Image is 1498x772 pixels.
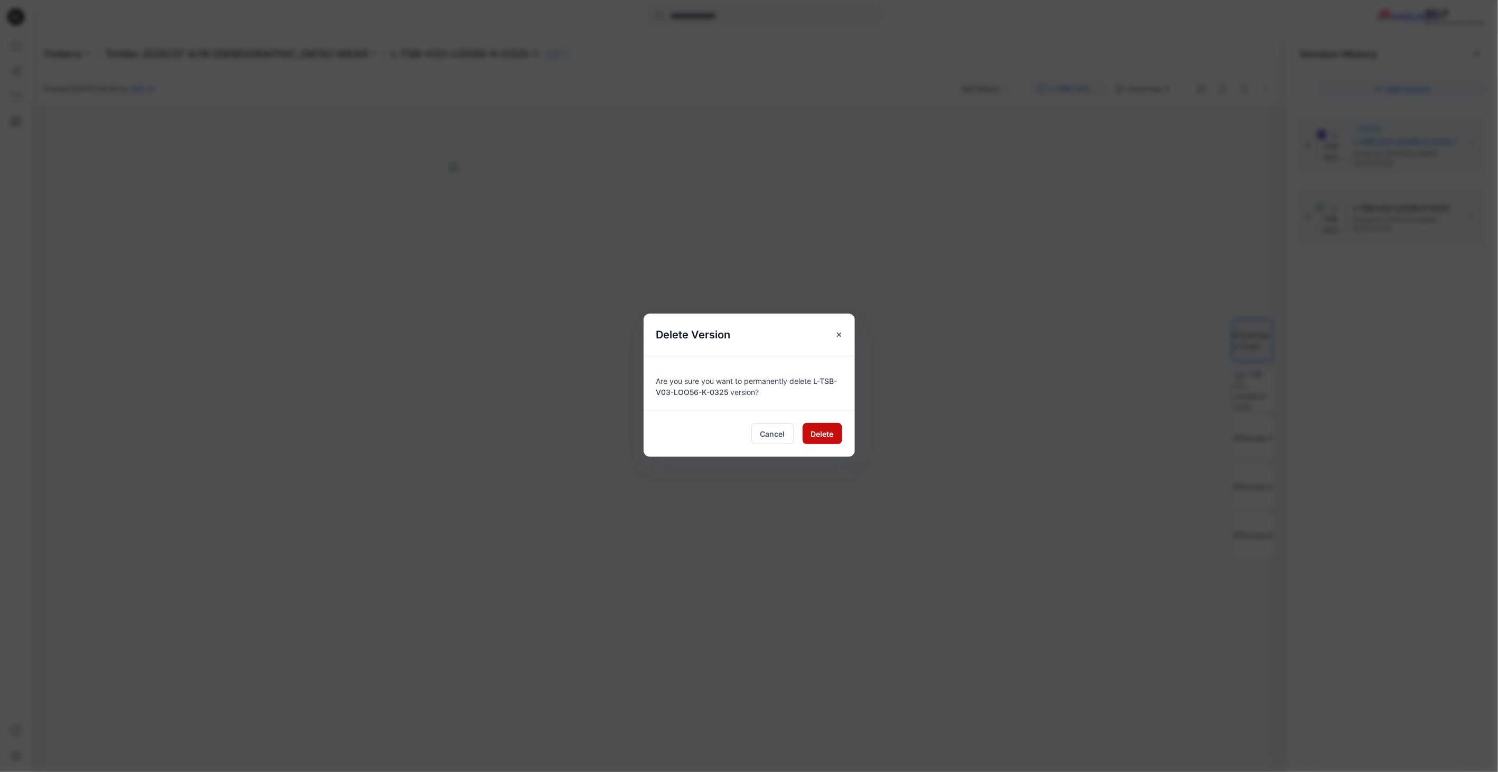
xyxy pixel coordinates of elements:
[830,325,849,344] button: Close
[656,376,838,397] span: L-TSB-V03-LOO56-K-0325
[656,369,842,398] div: Are you sure you want to permanently delete version?
[811,428,834,439] span: Delete
[751,423,794,444] button: Cancel
[644,314,743,356] h5: Delete Version
[803,423,842,444] button: Delete
[760,428,785,439] span: Cancel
